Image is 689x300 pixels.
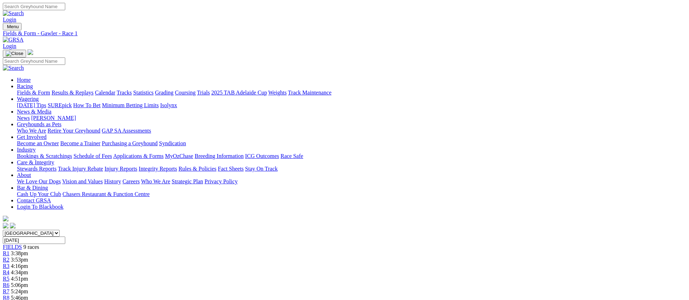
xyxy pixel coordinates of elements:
[104,166,137,172] a: Injury Reports
[172,178,203,184] a: Strategic Plan
[17,159,54,165] a: Care & Integrity
[17,166,56,172] a: Stewards Reports
[17,140,59,146] a: Become an Owner
[17,185,48,191] a: Bar & Dining
[17,197,51,203] a: Contact GRSA
[23,244,39,250] span: 9 races
[17,178,686,185] div: About
[17,204,63,210] a: Login To Blackbook
[17,102,686,109] div: Wagering
[28,49,33,55] img: logo-grsa-white.png
[48,128,100,134] a: Retire Your Greyhound
[17,115,686,121] div: News & Media
[104,178,121,184] a: History
[245,166,278,172] a: Stay On Track
[17,121,61,127] a: Greyhounds as Pets
[3,276,10,282] a: R5
[17,147,36,153] a: Industry
[17,166,686,172] div: Care & Integrity
[3,269,10,275] a: R4
[10,223,16,228] img: twitter.svg
[3,282,10,288] a: R6
[3,3,65,10] input: Search
[155,90,173,96] a: Grading
[6,51,23,56] img: Close
[17,153,686,159] div: Industry
[60,140,100,146] a: Become a Trainer
[3,37,24,43] img: GRSA
[3,50,26,57] button: Toggle navigation
[7,24,19,29] span: Menu
[3,250,10,256] a: R1
[58,166,103,172] a: Track Injury Rebate
[17,178,61,184] a: We Love Our Dogs
[17,83,33,89] a: Racing
[3,216,8,221] img: logo-grsa-white.png
[3,244,22,250] span: FIELDS
[133,90,154,96] a: Statistics
[11,288,28,294] span: 5:24pm
[17,140,686,147] div: Get Involved
[245,153,279,159] a: ICG Outcomes
[17,172,31,178] a: About
[3,23,22,30] button: Toggle navigation
[11,269,28,275] span: 4:34pm
[218,166,244,172] a: Fact Sheets
[159,140,186,146] a: Syndication
[62,191,150,197] a: Chasers Restaurant & Function Centre
[73,102,101,108] a: How To Bet
[211,90,267,96] a: 2025 TAB Adelaide Cup
[205,178,238,184] a: Privacy Policy
[17,102,46,108] a: [DATE] Tips
[3,43,16,49] a: Login
[11,250,28,256] span: 3:38pm
[288,90,331,96] a: Track Maintenance
[3,30,686,37] a: Fields & Form - Gawler - Race 1
[95,90,115,96] a: Calendar
[3,263,10,269] a: R3
[11,276,28,282] span: 4:51pm
[3,288,10,294] a: R7
[280,153,303,159] a: Race Safe
[31,115,76,121] a: [PERSON_NAME]
[17,128,686,134] div: Greyhounds as Pets
[268,90,287,96] a: Weights
[3,237,65,244] input: Select date
[17,134,47,140] a: Get Involved
[160,102,177,108] a: Isolynx
[73,153,112,159] a: Schedule of Fees
[62,178,103,184] a: Vision and Values
[113,153,164,159] a: Applications & Forms
[11,282,28,288] span: 5:06pm
[17,128,46,134] a: Who We Are
[17,109,51,115] a: News & Media
[17,90,686,96] div: Racing
[17,77,31,83] a: Home
[197,90,210,96] a: Trials
[195,153,244,159] a: Breeding Information
[17,191,61,197] a: Cash Up Your Club
[3,57,65,65] input: Search
[17,96,39,102] a: Wagering
[17,115,30,121] a: News
[17,191,686,197] div: Bar & Dining
[102,102,159,108] a: Minimum Betting Limits
[11,263,28,269] span: 4:16pm
[102,140,158,146] a: Purchasing a Greyhound
[51,90,93,96] a: Results & Replays
[178,166,217,172] a: Rules & Policies
[3,257,10,263] a: R2
[48,102,72,108] a: SUREpick
[175,90,196,96] a: Coursing
[17,153,72,159] a: Bookings & Scratchings
[165,153,193,159] a: MyOzChase
[3,17,16,23] a: Login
